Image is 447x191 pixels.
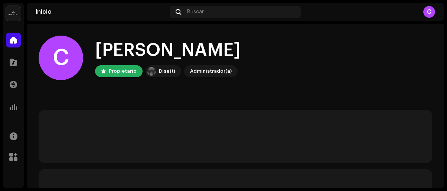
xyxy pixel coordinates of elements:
[39,36,83,80] div: C
[109,67,137,76] div: Propietario
[147,67,156,76] img: 02a7c2d3-3c89-4098-b12f-2ff2945c95ee
[159,67,175,76] div: Disetti
[95,39,241,62] div: [PERSON_NAME]
[6,6,21,21] img: 02a7c2d3-3c89-4098-b12f-2ff2945c95ee
[190,67,232,76] div: Administrador(a)
[187,9,204,15] span: Buscar
[423,6,435,18] div: C
[36,9,167,15] div: Inicio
